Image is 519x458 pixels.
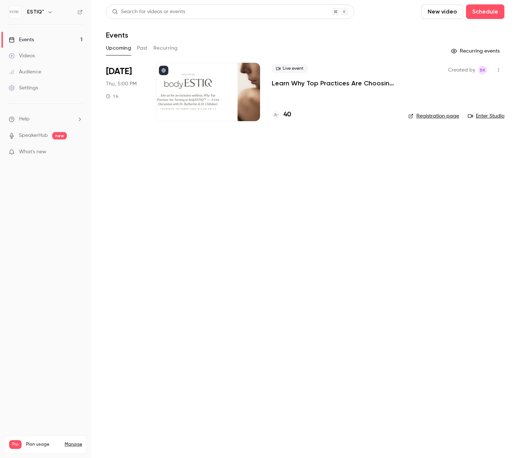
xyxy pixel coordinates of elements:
span: Brian Kirk [478,66,487,74]
span: Thu, 5:00 PM [106,80,137,88]
span: Plan usage [26,442,60,447]
h6: ESTIQ™ [27,8,44,16]
a: 40 [272,110,291,120]
button: Recurring events [448,45,504,57]
button: Past [137,42,148,54]
span: Pro [9,440,22,449]
a: Registration page [408,112,459,120]
div: Search for videos or events [112,8,185,16]
span: Live event [272,64,308,73]
a: Enter Studio [468,112,504,120]
span: [DATE] [106,66,132,77]
div: Settings [9,84,38,92]
a: SpeakerHub [19,132,48,139]
li: help-dropdown-opener [9,115,83,123]
span: Created by [448,66,475,74]
img: ESTIQ™ [9,6,21,18]
div: Videos [9,52,35,59]
h4: 40 [283,110,291,120]
button: Recurring [153,42,178,54]
span: Help [19,115,30,123]
button: Schedule [466,4,504,19]
div: Events [9,36,34,43]
span: BK [480,66,485,74]
span: What's new [19,148,46,156]
span: new [52,132,67,139]
button: Upcoming [106,42,131,54]
div: Oct 23 Thu, 6:00 PM (America/Chicago) [106,63,144,121]
a: Manage [65,442,82,447]
button: New video [421,4,463,19]
a: Learn Why Top Practices Are Choosing bodyESTIQ™ — A Live Discussion with [PERSON_NAME] & [PERSON_... [272,79,397,88]
div: Audience [9,68,41,76]
div: 1 h [106,93,118,99]
h1: Events [106,31,128,39]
